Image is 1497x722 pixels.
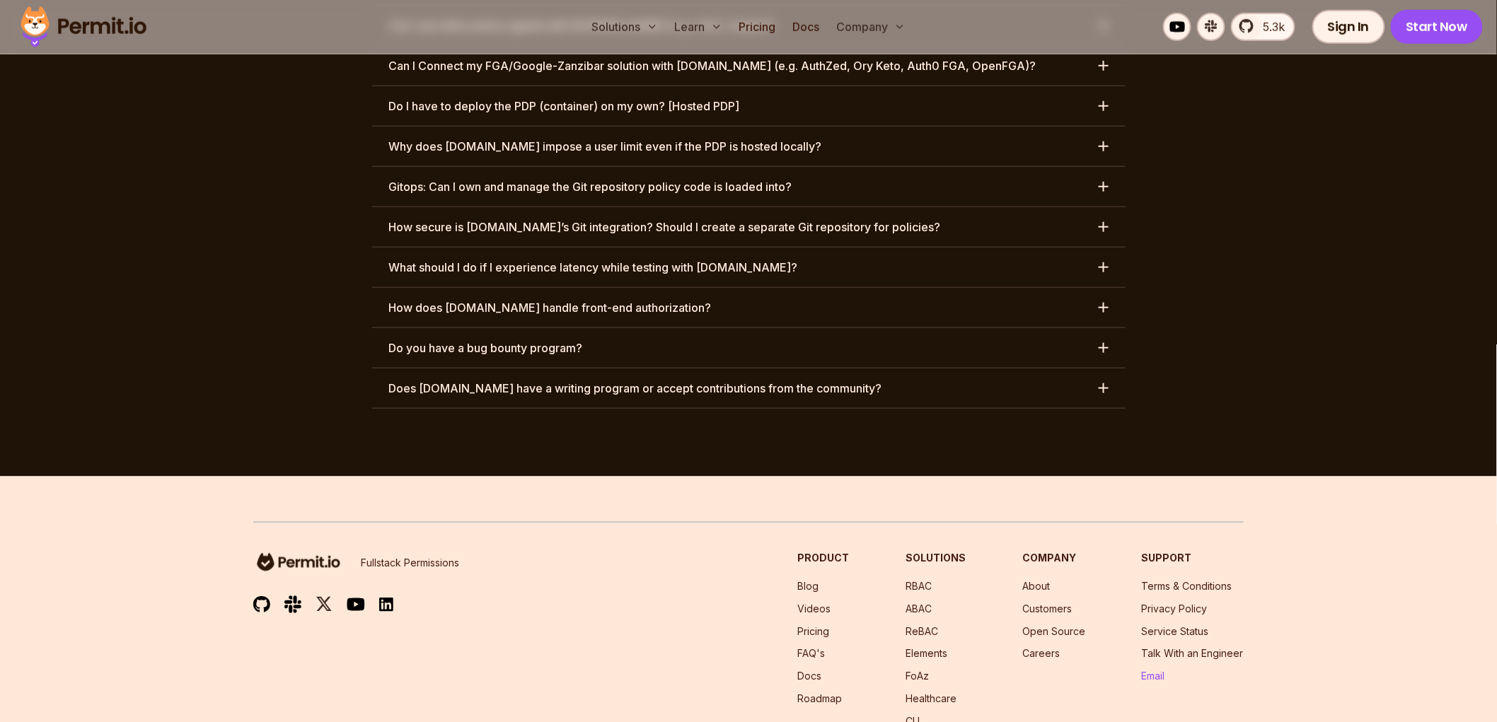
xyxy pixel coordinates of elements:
[379,597,393,613] img: linkedin
[797,625,829,637] a: Pricing
[372,46,1126,86] button: Can I Connect my FGA/Google-Zanzibar solution with [DOMAIN_NAME] (e.g. AuthZed, Ory Keto, Auth0 F...
[906,625,938,637] a: ReBAC
[906,670,929,682] a: FoAz
[284,595,301,614] img: slack
[1391,10,1484,44] a: Start Now
[669,13,728,41] button: Learn
[1255,18,1285,35] span: 5.3k
[389,219,941,235] h3: How secure is [DOMAIN_NAME]’s Git integration? Should I create a separate Git repository for poli...
[1142,648,1244,660] a: Talk With an Engineer
[389,299,712,316] h3: How does [DOMAIN_NAME] handle front-end authorization?
[372,328,1126,368] button: Do you have a bug bounty program?
[389,57,1036,74] h3: Can I Connect my FGA/Google-Zanzibar solution with [DOMAIN_NAME] (e.g. AuthZed, Ory Keto, Auth0 F...
[389,380,882,397] h3: Does [DOMAIN_NAME] have a writing program or accept contributions from the community?
[906,580,932,592] a: RBAC
[1142,625,1209,637] a: Service Status
[797,602,831,615] a: Videos
[316,595,333,613] img: twitter
[906,693,956,705] a: Healthcare
[372,368,1126,408] button: Does [DOMAIN_NAME] have a writing program or accept contributions from the community?
[389,178,792,195] h3: Gitops: Can I own and manage the Git repository policy code is loaded into?
[372,207,1126,247] button: How secure is [DOMAIN_NAME]’s Git integration? Should I create a separate Git repository for poli...
[1022,648,1060,660] a: Careers
[1022,625,1085,637] a: Open Source
[787,13,826,41] a: Docs
[797,670,821,682] a: Docs
[734,13,782,41] a: Pricing
[831,13,911,41] button: Company
[1142,602,1208,615] a: Privacy Policy
[797,693,842,705] a: Roadmap
[906,648,947,660] a: Elements
[797,648,825,660] a: FAQ's
[389,339,583,356] h3: Do you have a bug bounty program?
[1231,13,1295,41] a: 5.3k
[1022,580,1050,592] a: About
[389,138,822,155] h3: Why does [DOMAIN_NAME] impose a user limit even if the PDP is hosted locally?
[14,3,153,51] img: Permit logo
[361,556,459,570] p: Fullstack Permissions
[389,259,798,276] h3: What should I do if I experience latency while testing with [DOMAIN_NAME]?
[253,596,270,614] img: github
[1142,580,1232,592] a: Terms & Conditions
[586,13,664,41] button: Solutions
[1022,602,1072,615] a: Customers
[1142,551,1244,565] h3: Support
[253,551,344,573] img: logo
[1022,551,1085,565] h3: Company
[347,596,365,612] img: youtube
[372,288,1126,327] button: How does [DOMAIN_NAME] handle front-end authorization?
[1142,670,1165,682] a: Email
[372,167,1126,206] button: Gitops: Can I own and manage the Git repository policy code is loaded into?
[906,602,932,615] a: ABAC
[372,86,1126,126] button: Do I have to deploy the PDP (container) on my own? [Hosted PDP]
[372,127,1126,166] button: Why does [DOMAIN_NAME] impose a user limit even if the PDP is hosted locally?
[372,248,1126,287] button: What should I do if I experience latency while testing with [DOMAIN_NAME]?
[906,551,966,565] h3: Solutions
[389,98,740,115] h3: Do I have to deploy the PDP (container) on my own? [Hosted PDP]
[1312,10,1385,44] a: Sign In
[797,551,849,565] h3: Product
[797,580,819,592] a: Blog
